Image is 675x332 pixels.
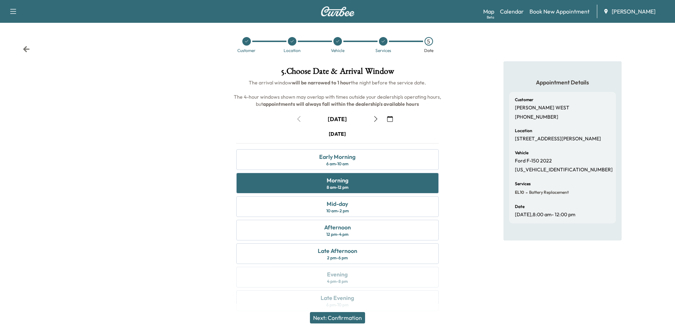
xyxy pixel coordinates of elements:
[515,204,524,209] h6: Date
[515,129,532,133] h6: Location
[328,115,347,123] div: [DATE]
[529,7,590,16] a: Book New Appointment
[424,48,433,53] div: Date
[327,185,348,190] div: 8 am - 12 pm
[327,199,348,208] div: Mid-day
[515,105,569,111] p: [PERSON_NAME] WEST
[515,212,575,218] p: [DATE] , 8:00 am - 12:00 pm
[326,161,348,167] div: 6 am - 10 am
[23,46,30,53] div: Back
[237,48,255,53] div: Customer
[327,255,348,261] div: 2 pm - 6 pm
[321,6,355,16] img: Curbee Logo
[284,48,301,53] div: Location
[515,151,528,155] h6: Vehicle
[424,37,433,46] div: 5
[329,130,346,138] div: [DATE]
[234,79,442,107] span: The arrival window the night before the service date. The 4-hour windows shown may overlap with t...
[318,247,357,255] div: Late Afternoon
[612,7,655,16] span: [PERSON_NAME]
[500,7,524,16] a: Calendar
[515,182,531,186] h6: Services
[331,48,344,53] div: Vehicle
[515,98,533,102] h6: Customer
[509,78,616,86] h5: Appointment Details
[515,158,552,164] p: Ford F-150 2022
[528,190,569,195] span: Battery Replacement
[375,48,391,53] div: Services
[326,208,349,214] div: 10 am - 2 pm
[515,136,601,142] p: [STREET_ADDRESS][PERSON_NAME]
[327,176,348,185] div: Morning
[483,7,494,16] a: MapBeta
[487,15,494,20] div: Beta
[319,152,355,161] div: Early Morning
[292,79,351,86] b: will be narrowed to 1 hour
[524,189,528,196] span: -
[231,67,444,79] h1: 5 . Choose Date & Arrival Window
[515,190,524,195] span: EL10
[324,223,351,232] div: Afternoon
[515,167,613,173] p: [US_VEHICLE_IDENTIFICATION_NUMBER]
[263,101,419,107] b: appointments will always fall within the dealership's available hours
[326,232,348,237] div: 12 pm - 4 pm
[310,312,365,323] button: Next: Confirmation
[515,114,558,120] p: [PHONE_NUMBER]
